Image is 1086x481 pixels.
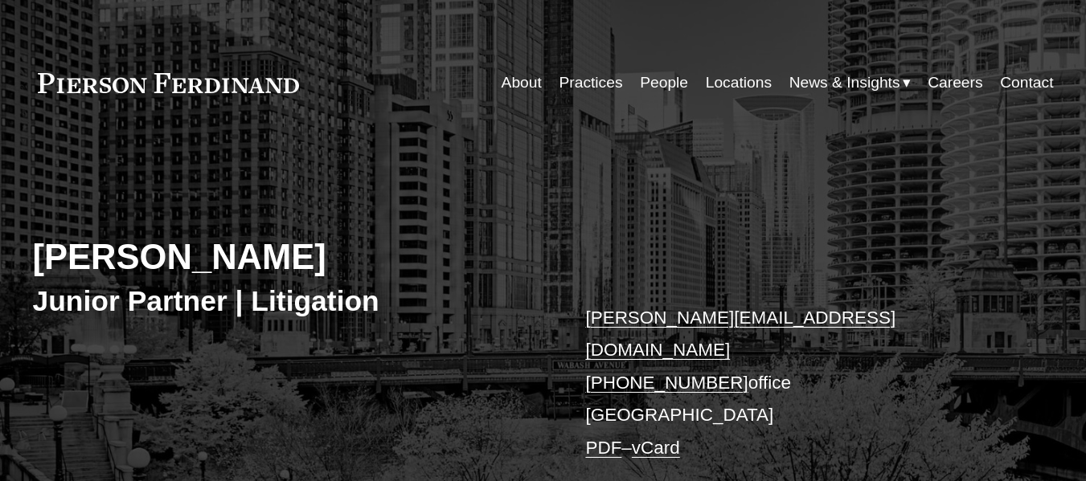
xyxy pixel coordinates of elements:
[33,284,543,320] h3: Junior Partner | Litigation
[585,438,621,458] a: PDF
[789,69,900,97] span: News & Insights
[928,67,982,98] a: Careers
[559,67,622,98] a: Practices
[585,308,895,360] a: [PERSON_NAME][EMAIL_ADDRESS][DOMAIN_NAME]
[632,438,680,458] a: vCard
[585,373,748,393] a: [PHONE_NUMBER]
[789,67,911,98] a: folder dropdown
[502,67,542,98] a: About
[640,67,688,98] a: People
[585,302,1010,464] p: office [GEOGRAPHIC_DATA] –
[33,236,543,279] h2: [PERSON_NAME]
[1000,67,1053,98] a: Contact
[706,67,772,98] a: Locations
